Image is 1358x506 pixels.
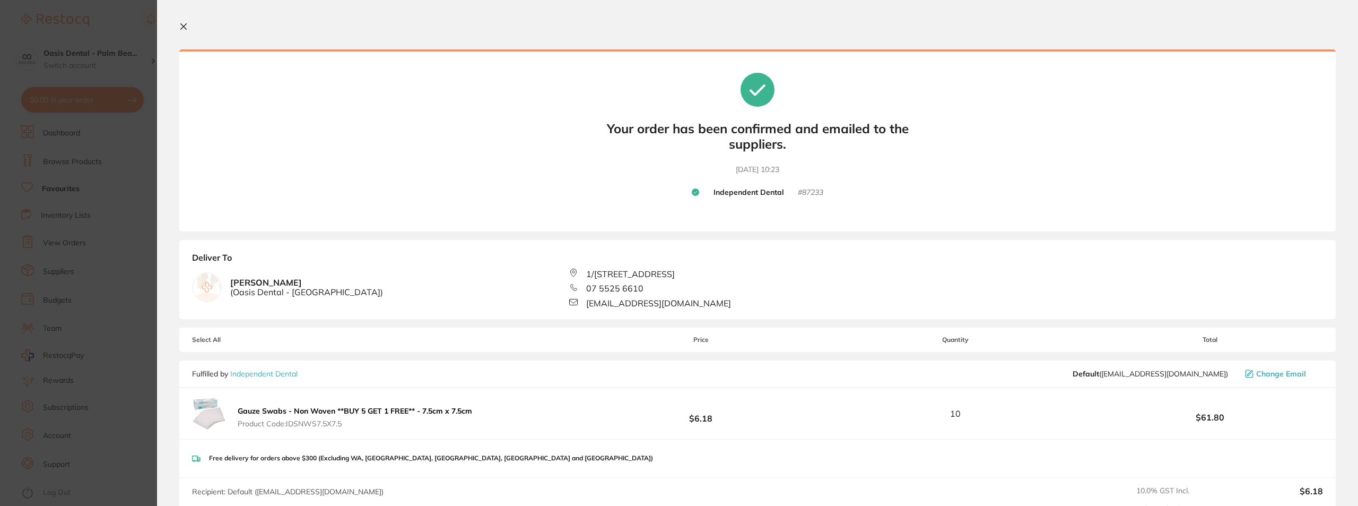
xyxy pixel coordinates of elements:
span: Total [1097,336,1323,344]
button: Change Email [1242,369,1323,379]
img: YjdmNWo3bw [192,397,226,431]
span: ( Oasis Dental - [GEOGRAPHIC_DATA] ) [230,287,383,297]
output: $6.18 [1234,486,1323,496]
span: Select All [192,336,298,344]
b: $61.80 [1097,413,1323,422]
p: Fulfilled by [192,370,298,378]
img: empty.jpg [193,273,221,302]
span: [EMAIL_ADDRESS][DOMAIN_NAME] [586,298,731,308]
span: Quantity [814,336,1097,344]
span: 10 [950,409,961,418]
span: 10.0 % GST Incl. [1136,486,1225,496]
button: Gauze Swabs - Non Woven **BUY 5 GET 1 FREE** - 7.5cm x 7.5cm Product Code:IDSNWS7.5X7.5 [234,406,475,428]
b: Deliver To [192,253,1323,269]
span: Product Code: IDSNWS7.5X7.5 [238,419,472,428]
p: Free delivery for orders above $300 (Excluding WA, [GEOGRAPHIC_DATA], [GEOGRAPHIC_DATA], [GEOGRAP... [209,454,653,462]
small: # 87233 [798,188,823,198]
a: Independent Dental [230,369,298,379]
span: 07 5525 6610 [586,284,643,293]
span: 1/[STREET_ADDRESS] [586,269,675,279]
span: Recipient: Default ( [EMAIL_ADDRESS][DOMAIN_NAME] ) [192,487,384,496]
b: [PERSON_NAME] [230,278,383,297]
span: Price [588,336,814,344]
b: Default [1073,369,1099,379]
b: $6.18 [588,404,814,424]
span: orders@independentdental.com.au [1073,370,1228,378]
b: Your order has been confirmed and emailed to the suppliers. [598,121,917,152]
b: Independent Dental [713,188,784,198]
span: Change Email [1256,370,1306,378]
b: Gauze Swabs - Non Woven **BUY 5 GET 1 FREE** - 7.5cm x 7.5cm [238,406,472,416]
